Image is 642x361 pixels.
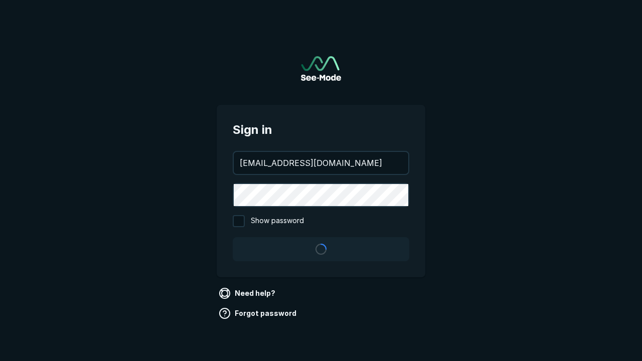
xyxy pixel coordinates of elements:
span: Sign in [233,121,409,139]
a: Need help? [217,285,279,301]
a: Go to sign in [301,56,341,81]
a: Forgot password [217,305,300,321]
img: See-Mode Logo [301,56,341,81]
span: Show password [251,215,304,227]
input: your@email.com [234,152,408,174]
